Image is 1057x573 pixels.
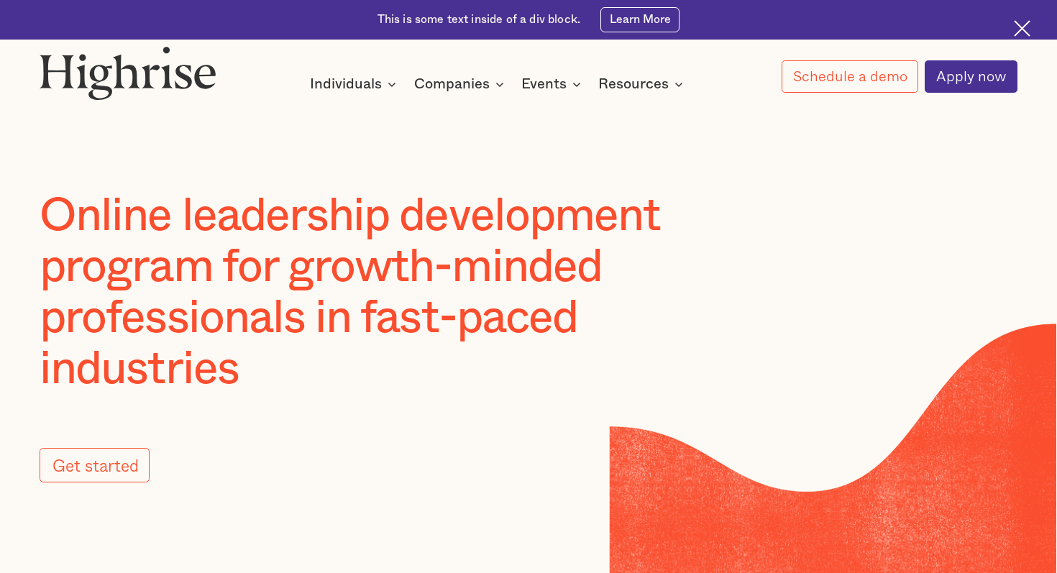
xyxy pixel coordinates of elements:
[521,75,567,93] div: Events
[377,12,580,28] div: This is some text inside of a div block.
[414,75,490,93] div: Companies
[925,60,1017,93] a: Apply now
[600,7,680,32] a: Learn More
[521,75,585,93] div: Events
[414,75,508,93] div: Companies
[1014,20,1030,37] img: Cross icon
[40,191,753,395] h1: Online leadership development program for growth-minded professionals in fast-paced industries
[598,75,669,93] div: Resources
[310,75,401,93] div: Individuals
[40,46,216,99] img: Highrise logo
[40,448,150,482] a: Get started
[598,75,687,93] div: Resources
[782,60,918,93] a: Schedule a demo
[310,75,382,93] div: Individuals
